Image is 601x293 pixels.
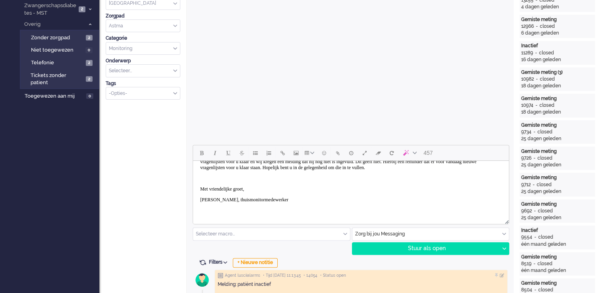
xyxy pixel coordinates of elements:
[86,35,93,41] span: 2
[31,46,83,54] span: Niet toegewezen
[31,59,84,67] span: Telefonie
[533,50,539,56] div: -
[531,260,537,267] div: -
[521,181,531,188] div: 9712
[539,50,554,56] div: closed
[534,76,540,83] div: -
[358,146,371,160] button: Fullscreen
[538,234,553,241] div: closed
[521,69,593,76] div: Gemiste meting (3)
[539,102,555,109] div: closed
[534,23,540,30] div: -
[537,260,553,267] div: closed
[521,4,593,10] div: 4 dagen geleden
[521,76,534,83] div: 10982
[521,122,593,129] div: Gemiste meting
[276,146,289,160] button: Insert/edit link
[192,270,212,290] img: avatar
[521,162,593,168] div: 25 dagen geleden
[537,129,553,135] div: closed
[521,56,593,63] div: 16 dagen geleden
[521,201,593,208] div: Gemiste meting
[23,71,99,87] a: Tickets zonder patient 2
[531,129,537,135] div: -
[331,146,344,160] button: Add attachment
[531,155,537,162] div: -
[106,87,180,100] div: Select Tags
[208,146,222,160] button: Italic
[222,146,235,160] button: Underline
[233,258,278,268] div: + Nieuwe notitie
[106,58,180,64] div: Onderwerp
[521,23,534,30] div: 12966
[106,35,180,42] div: Categorie
[249,146,262,160] button: Bullet list
[521,227,593,234] div: Inactief
[86,76,93,82] span: 2
[303,273,317,278] span: • 14054
[79,6,85,12] span: 2
[540,76,555,83] div: closed
[521,155,531,162] div: 9726
[385,146,398,160] button: Reset content
[420,146,436,160] button: 457
[521,135,593,142] div: 25 dagen geleden
[7,36,95,42] span: [PERSON_NAME], thuismonitormedewerker
[25,93,84,100] span: Toegewezen aan mij
[106,80,180,87] div: Tags
[540,23,555,30] div: closed
[106,13,180,19] div: Zorgpad
[532,234,538,241] div: -
[521,188,593,195] div: 25 dagen geleden
[7,25,51,31] span: Met vriendelijke groet,
[320,273,346,278] span: • Status open
[371,146,385,160] button: Clear formatting
[31,72,83,87] span: Tickets zonder patient
[23,45,99,54] a: Niet toegewezen 0
[521,42,593,49] div: Inactief
[218,273,223,278] img: ic_note_grey.svg
[23,58,99,67] a: Telefonie 2
[521,95,593,102] div: Gemiste meting
[218,281,504,288] div: Melding: patiënt inactief
[521,16,593,23] div: Gemiste meting
[531,181,537,188] div: -
[521,129,531,135] div: 9734
[532,208,538,214] div: -
[521,234,532,241] div: 9554
[344,146,358,160] button: Delay message
[193,161,509,217] iframe: Rich Text Area
[317,146,331,160] button: Emoticons
[303,146,317,160] button: Table
[521,148,593,155] div: Gemiste meting
[23,33,99,42] a: Zonder zorgpad 2
[502,217,509,224] div: Resize
[521,174,593,181] div: Gemiste meting
[195,146,208,160] button: Bold
[537,155,553,162] div: closed
[23,21,85,28] span: Overig
[31,34,84,42] span: Zonder zorgpad
[85,47,93,53] span: 0
[521,254,593,260] div: Gemiste meting
[398,146,420,160] button: AI
[352,243,499,254] div: Stuur als open
[521,214,593,221] div: 25 dagen geleden
[263,273,301,278] span: • Tijd [DATE] 11:13:45
[521,267,593,274] div: één maand geleden
[537,181,552,188] div: closed
[521,30,593,37] div: 6 dagen geleden
[533,102,539,109] div: -
[521,280,593,287] div: Gemiste meting
[225,273,260,278] span: Agent lusciialarms
[423,150,433,156] span: 457
[521,102,533,109] div: 10974
[521,109,593,116] div: 18 dagen geleden
[262,146,276,160] button: Numbered list
[521,208,532,214] div: 9692
[23,2,76,17] span: Zwangerschapsdiabetes - MST
[86,60,93,66] span: 2
[538,208,553,214] div: closed
[521,241,593,248] div: één maand geleden
[209,259,230,265] span: Filters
